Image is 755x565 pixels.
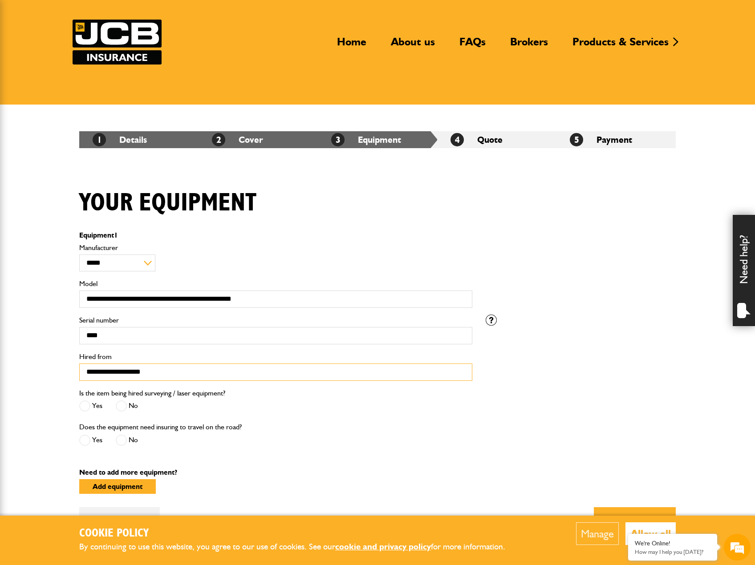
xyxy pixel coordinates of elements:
a: JCB Insurance Services [73,20,162,65]
h1: Your equipment [79,188,256,218]
input: Enter your phone number [12,135,162,154]
p: Need to add more equipment? [79,469,676,476]
a: 2Cover [212,134,263,145]
button: Manage [576,522,619,545]
span: 1 [114,231,118,239]
p: Equipment [79,232,472,239]
label: No [116,400,138,412]
li: Quote [437,131,556,148]
button: Add equipment [79,479,156,494]
button: Next [594,507,676,536]
a: About us [384,35,442,56]
button: Back [79,507,160,536]
span: 4 [451,133,464,146]
input: Enter your email address [12,109,162,128]
a: FAQs [453,35,492,56]
label: Serial number [79,317,472,324]
h2: Cookie Policy [79,527,520,541]
img: d_20077148190_company_1631870298795_20077148190 [15,49,37,62]
p: By continuing to use this website, you agree to our use of cookies. See our for more information. [79,540,520,554]
label: Hired from [79,353,472,360]
span: 2 [212,133,225,146]
label: Yes [79,435,102,446]
textarea: Type your message and hit 'Enter' [12,161,162,266]
button: Allow all [625,522,676,545]
label: Model [79,280,472,287]
label: Manufacturer [79,244,472,251]
label: Is the item being hired surveying / laser equipment? [79,390,225,397]
a: cookie and privacy policy [335,541,431,552]
em: Start Chat [121,274,162,286]
img: JCB Insurance Services logo [73,20,162,65]
li: Equipment [318,131,437,148]
li: Payment [556,131,676,148]
label: No [116,435,138,446]
a: Brokers [503,35,555,56]
div: Need help? [733,215,755,326]
p: How may I help you today? [635,549,710,555]
div: We're Online! [635,540,710,547]
div: Minimize live chat window [146,4,167,26]
span: 3 [331,133,345,146]
a: Home [330,35,373,56]
input: Enter your last name [12,82,162,102]
a: Products & Services [566,35,675,56]
label: Does the equipment need insuring to travel on the road? [79,424,242,431]
div: Chat with us now [46,50,150,61]
label: Yes [79,400,102,412]
span: 1 [93,133,106,146]
a: 1Details [93,134,147,145]
span: 5 [570,133,583,146]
